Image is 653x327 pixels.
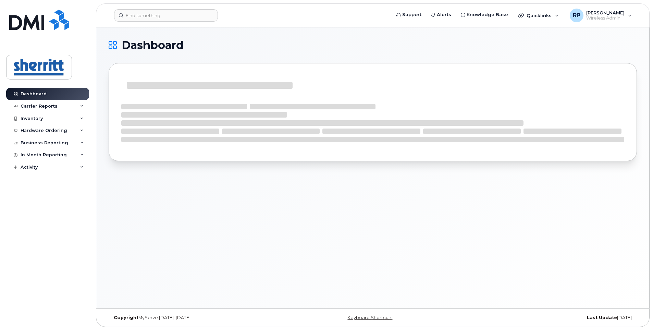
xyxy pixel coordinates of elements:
[461,315,637,320] div: [DATE]
[587,315,617,320] strong: Last Update
[114,315,138,320] strong: Copyright
[347,315,392,320] a: Keyboard Shortcuts
[122,40,184,50] span: Dashboard
[109,315,285,320] div: MyServe [DATE]–[DATE]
